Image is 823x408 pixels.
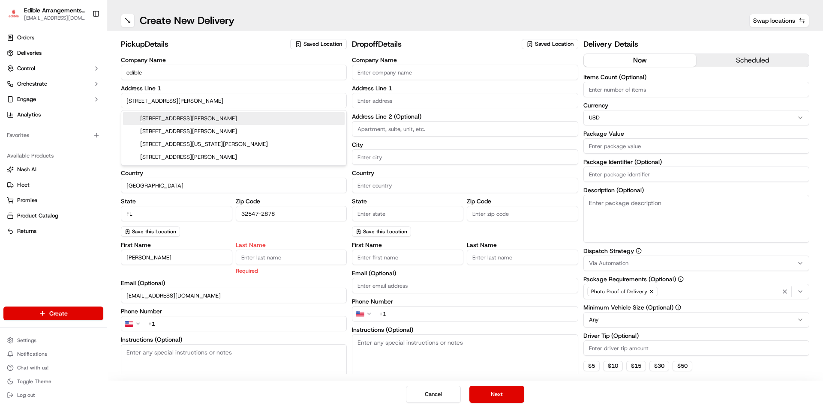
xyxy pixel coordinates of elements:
[3,163,103,176] button: Nash AI
[123,125,345,138] div: [STREET_ADDRESS][PERSON_NAME]
[352,121,578,137] input: Apartment, suite, unit, etc.
[121,250,232,265] input: Enter first name
[626,361,646,371] button: $15
[583,248,809,254] label: Dispatch Strategy
[352,38,516,50] h2: dropoff Details
[583,138,809,154] input: Enter package value
[24,15,85,21] button: [EMAIL_ADDRESS][DOMAIN_NAME]
[3,348,103,360] button: Notifications
[17,227,36,235] span: Returns
[749,14,809,27] button: Swap locations
[3,92,103,106] button: Engage
[3,362,103,374] button: Chat with us!
[121,178,347,193] input: Enter country
[121,65,347,80] input: Enter company name
[583,74,809,80] label: Items Count (Optional)
[236,198,347,204] label: Zip Code
[352,93,578,108] input: Enter address
[17,181,30,189] span: Fleet
[121,242,232,248] label: First Name
[72,125,79,132] div: 💻
[583,304,809,310] label: Minimum Vehicle Size (Optional)
[352,178,578,193] input: Enter country
[121,110,347,166] div: Suggestions
[17,65,35,72] span: Control
[236,206,347,221] input: Enter zip code
[352,142,578,148] label: City
[7,197,100,204] a: Promise
[17,124,66,133] span: Knowledge Base
[17,364,48,371] span: Chat with us!
[535,40,574,48] span: Saved Location
[3,3,89,24] button: Edible Arrangements - Fort Walton Beach, FLEdible Arrangements - [GEOGRAPHIC_DATA][PERSON_NAME], ...
[146,84,156,95] button: Start new chat
[583,361,600,371] button: $5
[17,197,37,204] span: Promise
[17,166,36,173] span: Nash AI
[17,212,58,220] span: Product Catalog
[352,327,578,333] label: Instructions (Optional)
[583,82,809,97] input: Enter number of items
[753,16,795,25] span: Swap locations
[352,198,463,204] label: State
[121,308,347,314] label: Phone Number
[17,337,36,344] span: Settings
[3,224,103,238] button: Returns
[583,340,809,356] input: Enter driver tip amount
[467,198,578,204] label: Zip Code
[583,38,809,50] h2: Delivery Details
[583,256,809,271] button: Via Automation
[374,306,578,322] input: Enter phone number
[636,248,642,254] button: Dispatch Strategy
[467,206,578,221] input: Enter zip code
[352,113,578,119] label: Address Line 2 (Optional)
[675,304,681,310] button: Minimum Vehicle Size (Optional)
[121,38,285,50] h2: pickup Details
[9,34,156,48] p: Welcome 👋
[24,6,85,15] span: Edible Arrangements - [GEOGRAPHIC_DATA][PERSON_NAME], [GEOGRAPHIC_DATA]
[673,361,692,371] button: $50
[140,14,234,27] h1: Create New Delivery
[3,62,103,75] button: Control
[85,145,104,152] span: Pylon
[583,159,809,165] label: Package Identifier (Optional)
[17,392,35,399] span: Log out
[123,138,345,151] div: [STREET_ADDRESS][US_STATE][PERSON_NAME]
[678,276,684,282] button: Package Requirements (Optional)
[352,250,463,265] input: Enter first name
[3,108,103,122] a: Analytics
[22,55,154,64] input: Got a question? Start typing here...
[3,128,103,142] div: Favorites
[9,125,15,132] div: 📗
[603,361,623,371] button: $10
[352,242,463,248] label: First Name
[3,194,103,207] button: Promise
[3,209,103,223] button: Product Catalog
[467,242,578,248] label: Last Name
[591,288,647,295] span: Photo Proof of Delivery
[352,206,463,221] input: Enter state
[363,228,407,235] span: Save this Location
[584,54,697,67] button: now
[123,151,345,164] div: [STREET_ADDRESS][PERSON_NAME]
[469,386,524,403] button: Next
[17,111,41,119] span: Analytics
[121,85,347,91] label: Address Line 1
[121,170,347,176] label: Country
[352,270,578,276] label: Email (Optional)
[583,187,809,193] label: Description (Optional)
[29,82,141,90] div: Start new chat
[121,280,347,286] label: Email (Optional)
[583,276,809,282] label: Package Requirements (Optional)
[589,259,628,267] span: Via Automation
[49,309,68,318] span: Create
[352,170,578,176] label: Country
[3,334,103,346] button: Settings
[121,206,232,221] input: Enter state
[3,31,103,45] a: Orders
[17,34,34,42] span: Orders
[583,167,809,182] input: Enter package identifier
[352,226,411,237] button: Save this Location
[236,250,347,265] input: Enter last name
[649,361,669,371] button: $30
